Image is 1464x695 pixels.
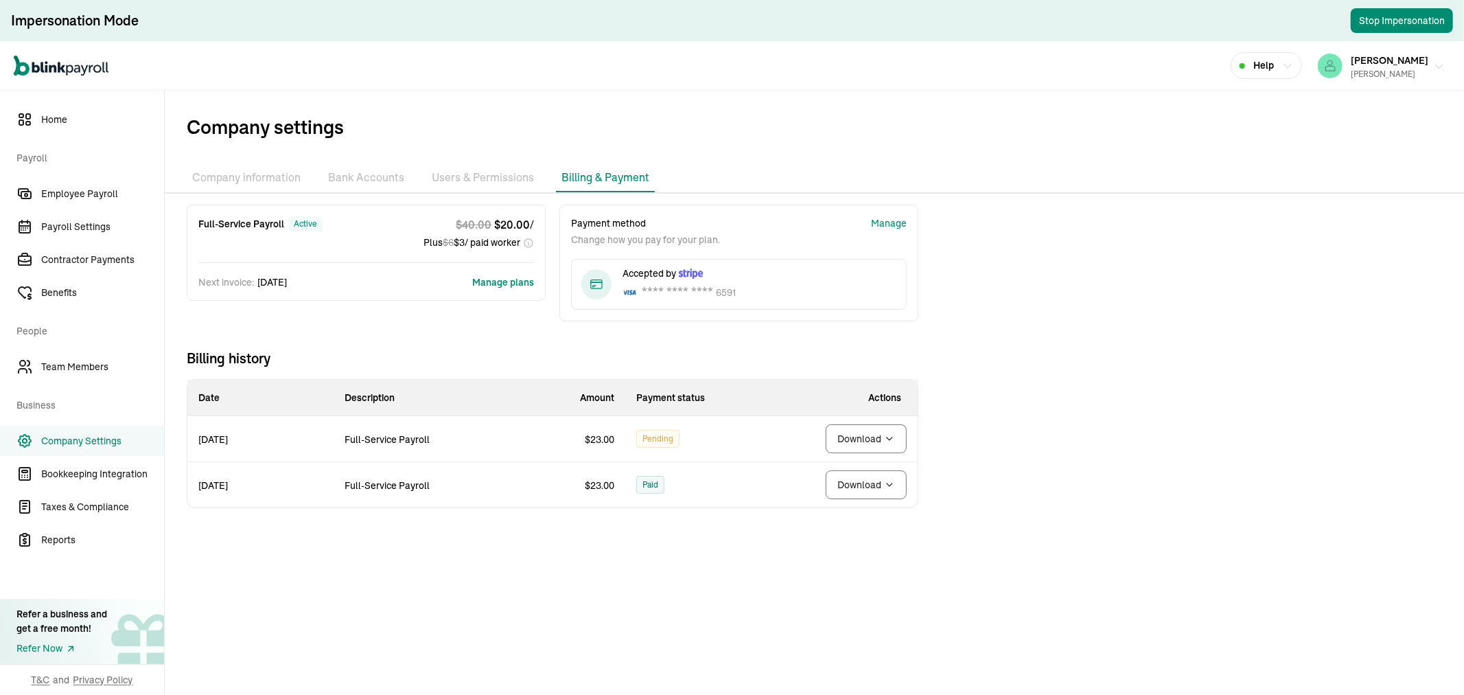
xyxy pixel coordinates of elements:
nav: Global [14,46,108,86]
li: Bank Accounts [323,163,410,192]
span: Billing history [187,349,918,368]
button: Manage plans [472,275,534,289]
button: Manage [871,216,907,231]
button: Download [826,470,907,499]
p: Change how you pay for your plan. [571,233,720,247]
span: $ 6 [443,236,454,249]
div: active [288,216,323,231]
span: Privacy Policy [73,673,133,687]
span: Home [41,113,164,127]
span: $ 20.00 [494,216,530,233]
span: [DATE] [198,479,228,492]
span: Payroll Settings [41,220,164,234]
span: Company Settings [41,434,164,448]
span: Pending [642,431,673,447]
span: [DATE] [257,275,287,289]
li: Billing & Payment [556,163,655,192]
button: Stop Impersonation [1351,8,1453,33]
div: Impersonation Mode [11,11,139,30]
span: / [530,216,534,233]
span: Company settings [187,113,1464,141]
span: T&C [32,673,50,687]
button: [PERSON_NAME][PERSON_NAME] [1312,49,1450,83]
span: $ 23.00 [585,433,614,446]
span: Paid [642,477,658,493]
span: $ 40.00 [456,216,491,233]
span: Benefits [41,286,164,300]
p: Payment method [571,216,720,230]
span: Full-Service Payroll [198,217,284,231]
span: Payroll [16,137,156,176]
span: Reports [41,533,164,547]
iframe: Chat Widget [1236,547,1464,695]
span: People [16,310,156,349]
div: 6591 [642,283,736,302]
span: Contractor Payments [41,253,164,267]
span: Plus $ 3 / paid worker [423,236,520,250]
li: Company information [187,163,306,192]
span: Team Members [41,360,164,374]
a: Refer Now [16,641,107,656]
button: Download [826,424,907,453]
li: Users & Permissions [426,163,539,192]
th: Actions [771,380,918,416]
button: Help [1231,52,1302,79]
span: Employee Payroll [41,187,164,201]
img: Visa Card [623,288,636,297]
th: Date [187,380,334,416]
div: Refer a business and get a free month! [16,607,107,636]
span: $ 23.00 [585,479,614,492]
th: Payment status [625,380,771,416]
th: Description [334,380,480,416]
span: Bookkeeping Integration [41,467,164,481]
span: Full-Service Payroll [345,479,430,492]
th: Amount [480,380,626,416]
span: Help [1253,58,1274,73]
span: Full-Service Payroll [345,433,430,446]
div: [PERSON_NAME] [1351,68,1428,80]
div: Accepted by [623,266,736,280]
span: Business [16,385,156,423]
span: Next invoice: [198,275,255,289]
span: Taxes & Compliance [41,500,164,514]
span: [PERSON_NAME] [1351,54,1428,67]
span: [DATE] [198,433,228,446]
